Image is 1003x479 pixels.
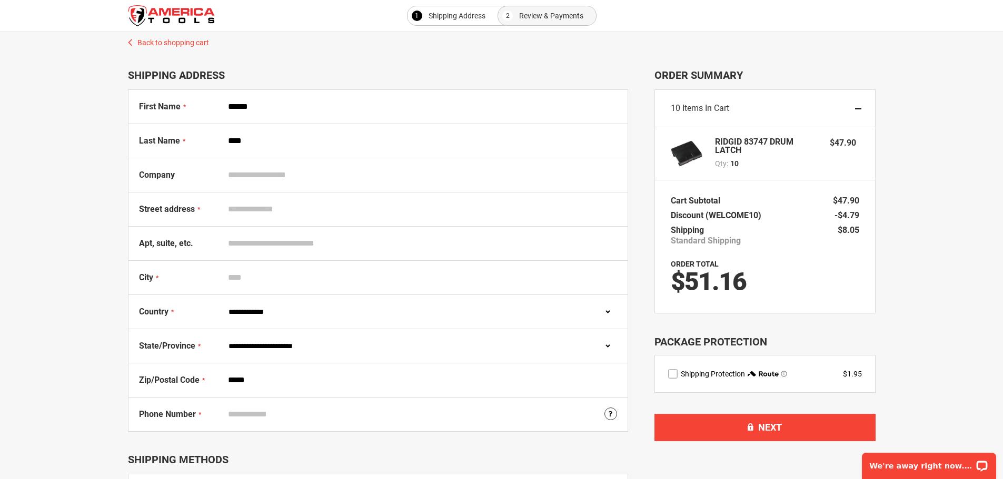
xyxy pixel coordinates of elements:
span: Apt, suite, etc. [139,238,193,248]
span: City [139,272,153,282]
span: Standard Shipping [671,236,741,246]
iframe: LiveChat chat widget [855,446,1003,479]
span: -$4.79 [835,210,859,220]
span: Country [139,307,168,317]
span: $8.05 [838,225,859,235]
span: Last Name [139,136,180,146]
span: Zip/Postal Code [139,375,200,385]
span: Street address [139,204,195,214]
span: Shipping Protection [681,370,745,378]
a: store logo [128,5,215,26]
span: 10 [730,158,739,169]
div: Shipping Address [128,69,628,81]
div: Shipping Methods [128,453,628,466]
div: route shipping protection selector element [668,369,862,379]
span: Next [758,422,782,433]
span: 2 [506,9,510,22]
strong: RIDGID 83747 DRUM LATCH [715,138,820,155]
span: Order Summary [654,69,876,81]
span: $47.90 [830,138,856,148]
button: Next [654,414,876,441]
span: First Name [139,101,181,111]
span: Company [139,170,175,180]
span: Items in Cart [682,103,729,113]
strong: Order Total [671,260,719,268]
span: $51.16 [671,267,746,297]
div: Package Protection [654,334,876,350]
img: America Tools [128,5,215,26]
span: Shipping Address [429,9,485,22]
span: $47.90 [833,196,859,206]
span: Qty [715,159,727,168]
span: Learn more [781,371,787,377]
span: 1 [415,9,419,22]
span: Shipping [671,225,704,235]
div: $1.95 [843,369,862,379]
th: Cart Subtotal [671,193,726,208]
span: Discount (WELCOME10) [671,210,761,220]
a: Back to shopping cart [117,32,886,48]
span: Review & Payments [519,9,583,22]
span: State/Province [139,341,195,351]
span: 10 [671,103,680,113]
img: RIDGID 83747 DRUM LATCH [671,138,702,169]
span: Phone Number [139,409,196,419]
